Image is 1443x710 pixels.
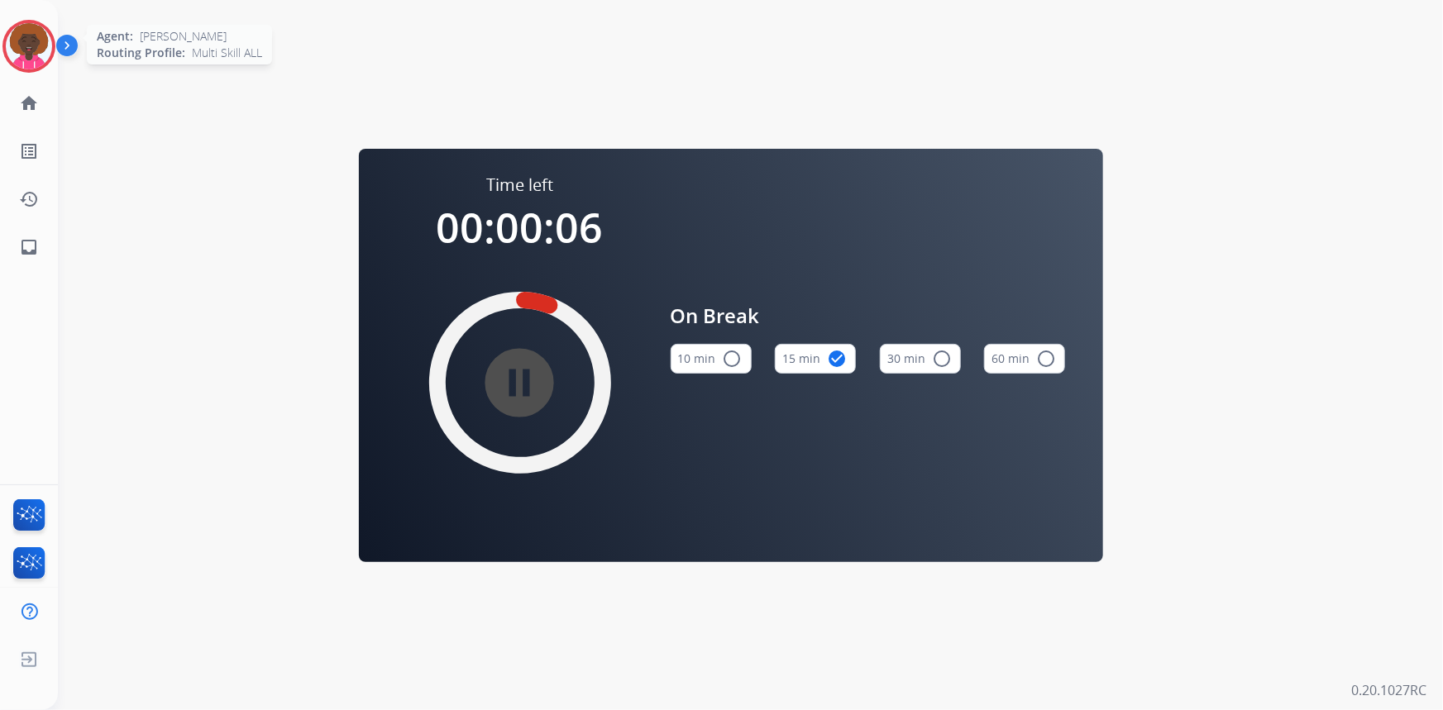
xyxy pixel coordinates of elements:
span: Routing Profile: [97,45,185,61]
span: [PERSON_NAME] [140,28,227,45]
mat-icon: history [19,189,39,209]
mat-icon: home [19,93,39,113]
mat-icon: check_circle [827,349,847,369]
span: Agent: [97,28,133,45]
button: 15 min [775,344,856,374]
span: Multi Skill ALL [192,45,262,61]
mat-icon: radio_button_unchecked [932,349,952,369]
span: Time left [486,174,553,197]
button: 30 min [880,344,961,374]
mat-icon: radio_button_unchecked [1036,349,1056,369]
span: 00:00:06 [437,199,604,255]
mat-icon: inbox [19,237,39,257]
span: On Break [671,301,1066,331]
img: avatar [6,23,52,69]
mat-icon: radio_button_unchecked [723,349,743,369]
mat-icon: list_alt [19,141,39,161]
p: 0.20.1027RC [1351,680,1426,700]
button: 60 min [984,344,1065,374]
button: 10 min [671,344,752,374]
mat-icon: pause_circle_filled [510,373,530,393]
